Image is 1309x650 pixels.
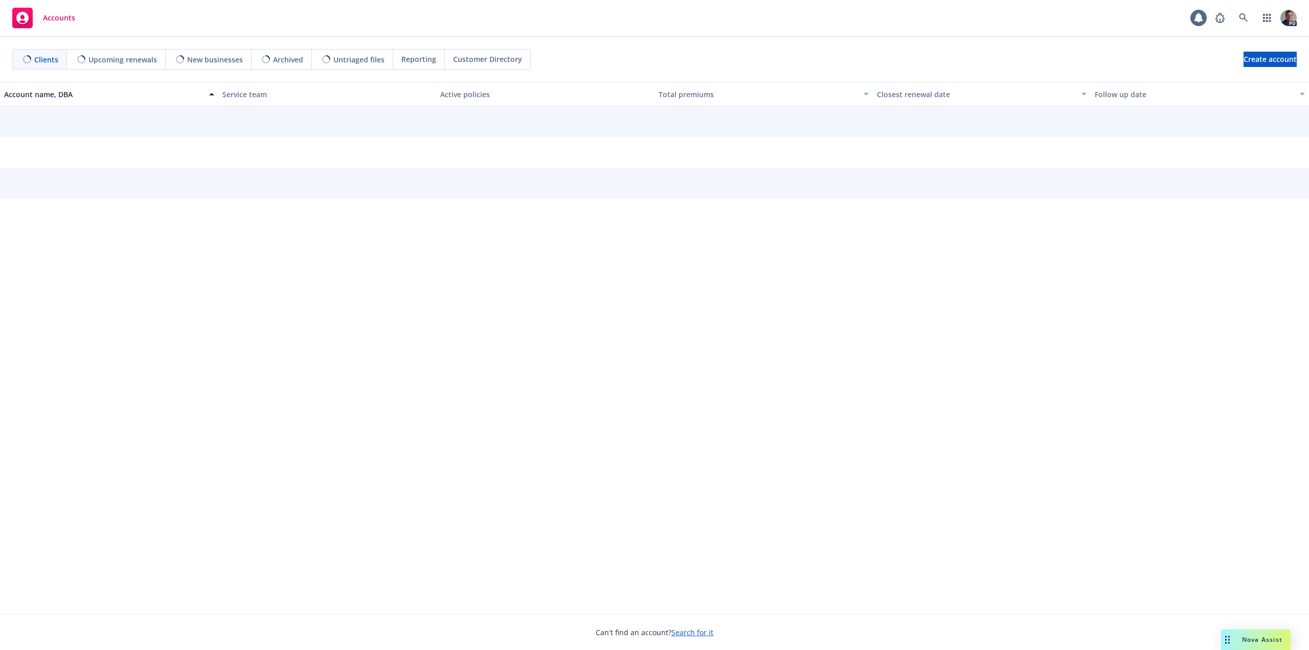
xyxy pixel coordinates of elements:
[1233,8,1254,28] a: Search
[1242,635,1282,644] span: Nova Assist
[873,82,1091,106] button: Closest renewal date
[187,54,243,65] span: New businesses
[34,54,58,65] span: Clients
[401,54,436,64] span: Reporting
[1280,10,1297,26] img: photo
[1221,630,1234,650] div: Drag to move
[4,89,203,100] div: Account name, DBA
[43,14,75,22] span: Accounts
[1244,50,1297,69] span: Create account
[436,82,654,106] button: Active policies
[8,4,79,32] a: Accounts
[440,89,650,100] div: Active policies
[273,54,303,65] span: Archived
[1210,8,1230,28] a: Report a Bug
[671,627,713,637] a: Search for it
[654,82,873,106] button: Total premiums
[1257,8,1277,28] a: Switch app
[453,54,522,64] span: Customer Directory
[218,82,437,106] button: Service team
[333,54,385,65] span: Untriaged files
[659,89,857,100] div: Total premiums
[88,54,157,65] span: Upcoming renewals
[1244,52,1297,67] a: Create account
[1221,630,1291,650] button: Nova Assist
[1095,89,1294,100] div: Follow up date
[222,89,433,100] div: Service team
[877,89,1076,100] div: Closest renewal date
[1091,82,1309,106] button: Follow up date
[596,627,713,638] span: Can't find an account?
